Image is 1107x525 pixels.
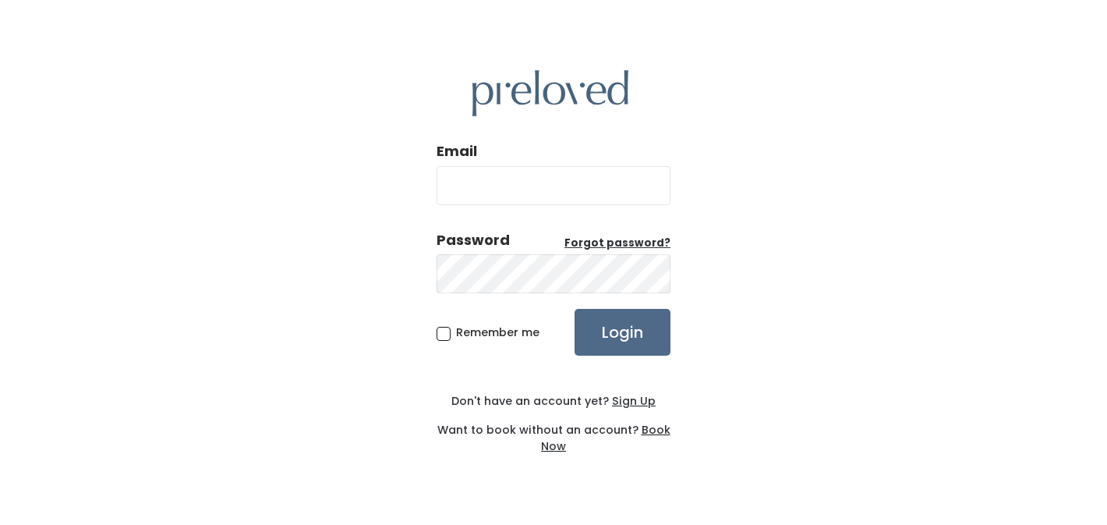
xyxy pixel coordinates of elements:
span: Remember me [456,325,539,340]
label: Email [437,141,477,161]
a: Book Now [541,422,670,454]
a: Forgot password? [564,236,670,251]
a: Sign Up [609,393,656,409]
div: Password [437,230,510,250]
div: Don't have an account yet? [437,393,670,410]
u: Sign Up [612,393,656,409]
img: preloved logo [472,70,628,116]
u: Forgot password? [564,236,670,250]
div: Want to book without an account? [437,410,670,455]
input: Login [575,309,670,356]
